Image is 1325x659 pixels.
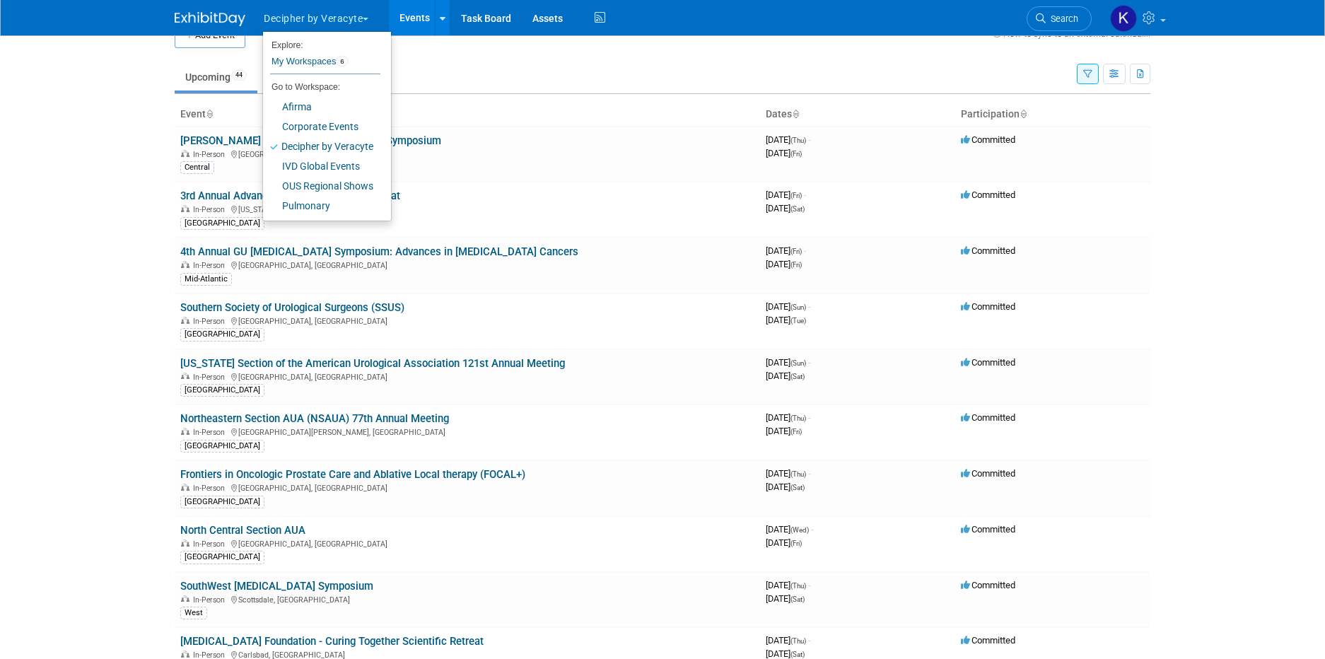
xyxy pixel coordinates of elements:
[180,134,441,147] a: [PERSON_NAME] Clinical [MEDICAL_DATA] Symposium
[961,189,1015,200] span: Committed
[263,97,380,117] a: Afirma
[180,607,207,619] div: West
[961,580,1015,590] span: Committed
[766,315,806,325] span: [DATE]
[1027,6,1092,31] a: Search
[961,635,1015,646] span: Committed
[766,134,810,145] span: [DATE]
[263,156,380,176] a: IVD Global Events
[260,64,322,91] a: Past202
[181,484,189,491] img: In-Person Event
[766,482,805,492] span: [DATE]
[180,593,754,605] div: Scottsdale, [GEOGRAPHIC_DATA]
[766,301,810,312] span: [DATE]
[955,103,1150,127] th: Participation
[808,134,810,145] span: -
[193,205,229,214] span: In-Person
[180,273,232,286] div: Mid-Atlantic
[180,357,565,370] a: [US_STATE] Section of the American Urological Association 121st Annual Meeting
[180,482,754,493] div: [GEOGRAPHIC_DATA], [GEOGRAPHIC_DATA]
[766,468,810,479] span: [DATE]
[180,203,754,214] div: [US_STATE], [GEOGRAPHIC_DATA]
[808,635,810,646] span: -
[336,56,348,67] span: 6
[1020,108,1027,119] a: Sort by Participation Type
[766,371,805,381] span: [DATE]
[181,205,189,212] img: In-Person Event
[766,189,806,200] span: [DATE]
[766,537,802,548] span: [DATE]
[193,540,229,549] span: In-Person
[766,426,802,436] span: [DATE]
[790,373,805,380] span: (Sat)
[263,78,380,96] li: Go to Workspace:
[790,582,806,590] span: (Thu)
[263,176,380,196] a: OUS Regional Shows
[193,317,229,326] span: In-Person
[263,117,380,136] a: Corporate Events
[180,148,754,159] div: [GEOGRAPHIC_DATA], [GEOGRAPHIC_DATA]
[961,301,1015,312] span: Committed
[181,428,189,435] img: In-Person Event
[180,468,525,481] a: Frontiers in Oncologic Prostate Care and Ablative Local therapy (FOCAL+)
[766,635,810,646] span: [DATE]
[766,593,805,604] span: [DATE]
[180,440,264,453] div: [GEOGRAPHIC_DATA]
[790,651,805,658] span: (Sat)
[1046,13,1078,24] span: Search
[790,205,805,213] span: (Sat)
[790,317,806,325] span: (Tue)
[175,64,257,91] a: Upcoming44
[181,317,189,324] img: In-Person Event
[270,49,380,74] a: My Workspaces6
[180,496,264,508] div: [GEOGRAPHIC_DATA]
[193,595,229,605] span: In-Person
[790,261,802,269] span: (Fri)
[790,247,802,255] span: (Fri)
[790,595,805,603] span: (Sat)
[790,136,806,144] span: (Thu)
[766,259,802,269] span: [DATE]
[808,412,810,423] span: -
[961,245,1015,256] span: Committed
[181,540,189,547] img: In-Person Event
[808,468,810,479] span: -
[790,637,806,645] span: (Thu)
[180,426,754,437] div: [GEOGRAPHIC_DATA][PERSON_NAME], [GEOGRAPHIC_DATA]
[180,328,264,341] div: [GEOGRAPHIC_DATA]
[790,150,802,158] span: (Fri)
[961,357,1015,368] span: Committed
[206,108,213,119] a: Sort by Event Name
[790,192,802,199] span: (Fri)
[808,301,810,312] span: -
[180,217,264,230] div: [GEOGRAPHIC_DATA]
[790,359,806,367] span: (Sun)
[766,357,810,368] span: [DATE]
[263,136,380,156] a: Decipher by Veracyte
[961,134,1015,145] span: Committed
[193,428,229,437] span: In-Person
[790,484,805,491] span: (Sat)
[766,648,805,659] span: [DATE]
[766,148,802,158] span: [DATE]
[181,373,189,380] img: In-Person Event
[180,371,754,382] div: [GEOGRAPHIC_DATA], [GEOGRAPHIC_DATA]
[263,37,380,49] li: Explore:
[180,537,754,549] div: [GEOGRAPHIC_DATA], [GEOGRAPHIC_DATA]
[231,70,247,81] span: 44
[180,189,400,202] a: 3rd Annual Advanced Practice Provider Retreat
[180,635,484,648] a: [MEDICAL_DATA] Foundation - Curing Together Scientific Retreat
[180,412,449,425] a: Northeastern Section AUA (NSAUA) 77th Annual Meeting
[175,12,245,26] img: ExhibitDay
[808,357,810,368] span: -
[790,414,806,422] span: (Thu)
[180,161,214,174] div: Central
[193,150,229,159] span: In-Person
[804,245,806,256] span: -
[193,261,229,270] span: In-Person
[1110,5,1137,32] img: Keirsten Davis
[804,189,806,200] span: -
[790,303,806,311] span: (Sun)
[766,580,810,590] span: [DATE]
[175,103,760,127] th: Event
